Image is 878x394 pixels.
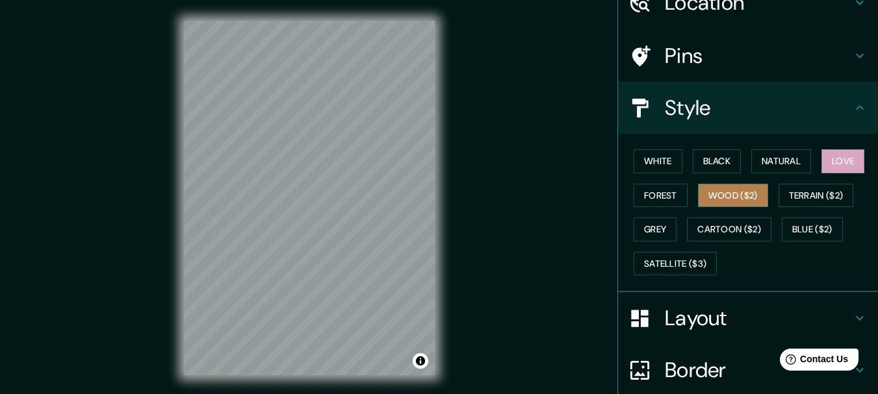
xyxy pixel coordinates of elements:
button: Toggle attribution [413,353,428,369]
h4: Style [665,95,852,121]
button: Natural [751,149,811,173]
iframe: Help widget launcher [762,343,864,380]
div: Pins [618,30,878,82]
button: Blue ($2) [782,217,843,241]
button: Forest [634,184,688,208]
button: Cartoon ($2) [687,217,771,241]
h4: Border [665,357,852,383]
button: Terrain ($2) [779,184,854,208]
button: Black [693,149,742,173]
button: Love [821,149,864,173]
button: Grey [634,217,677,241]
h4: Pins [665,43,852,69]
button: White [634,149,682,173]
button: Satellite ($3) [634,252,717,276]
div: Style [618,82,878,134]
div: Layout [618,292,878,344]
h4: Layout [665,305,852,331]
button: Wood ($2) [698,184,768,208]
canvas: Map [184,21,435,375]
